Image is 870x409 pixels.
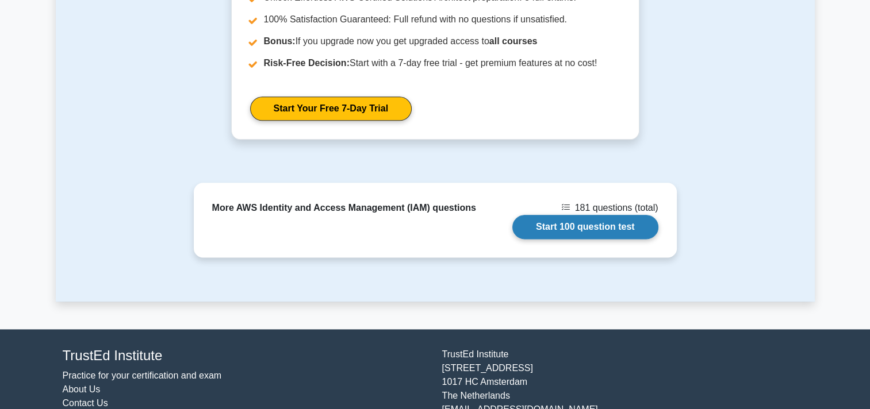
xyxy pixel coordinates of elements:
[63,384,101,394] a: About Us
[250,97,412,121] a: Start Your Free 7-Day Trial
[512,215,658,239] a: Start 100 question test
[63,398,108,408] a: Contact Us
[63,348,428,364] h4: TrustEd Institute
[63,371,222,380] a: Practice for your certification and exam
